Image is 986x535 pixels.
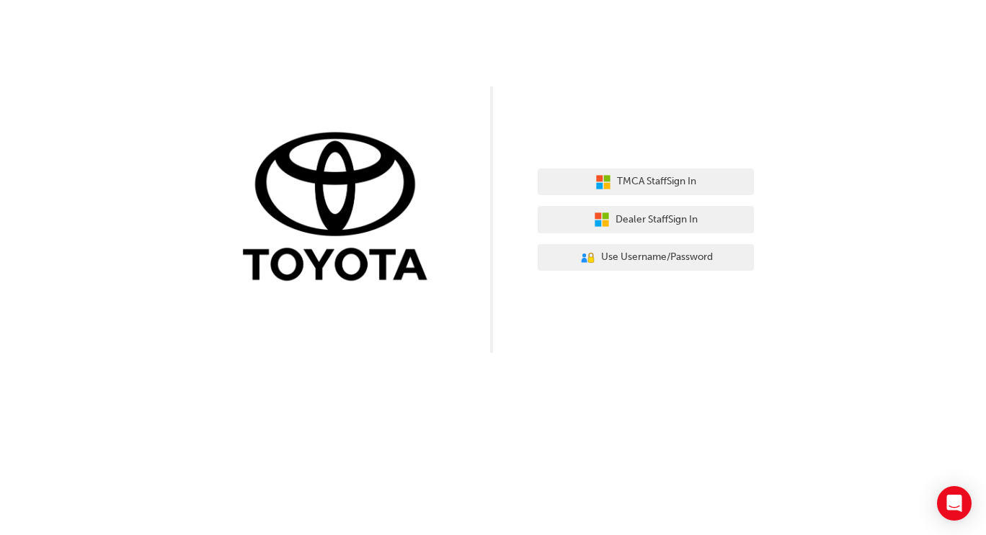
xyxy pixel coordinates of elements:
[232,129,448,288] img: Trak
[601,249,713,266] span: Use Username/Password
[538,168,754,196] button: TMCA StaffSign In
[937,486,972,521] div: Open Intercom Messenger
[538,244,754,271] button: Use Username/Password
[538,206,754,233] button: Dealer StaffSign In
[617,174,696,190] span: TMCA Staff Sign In
[616,212,698,228] span: Dealer Staff Sign In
